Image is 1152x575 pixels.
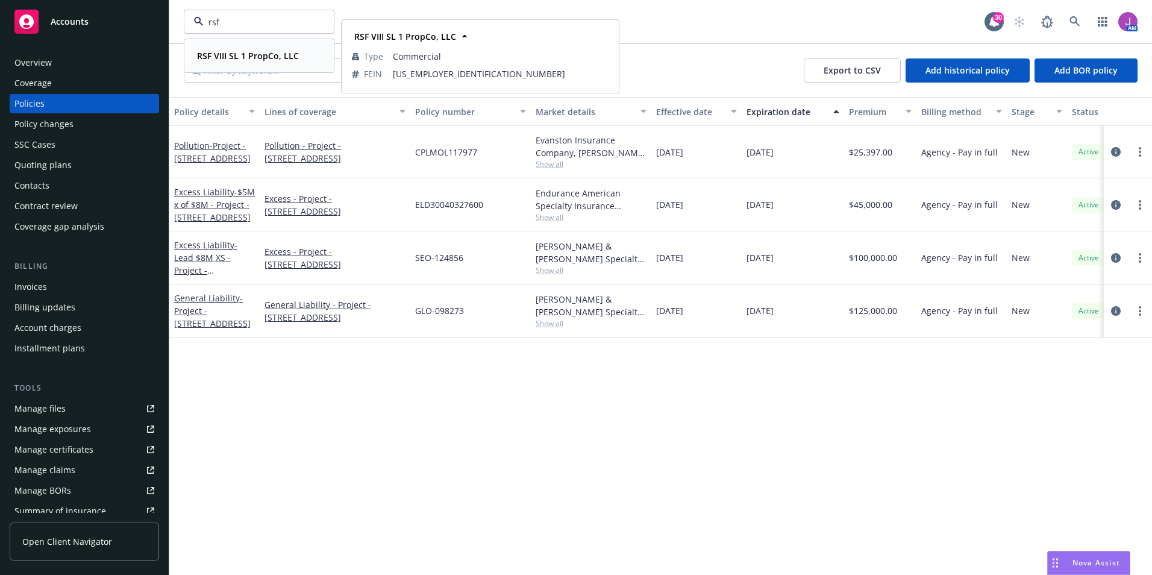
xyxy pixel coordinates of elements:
[1077,146,1101,157] span: Active
[536,265,646,275] span: Show all
[844,97,916,126] button: Premium
[14,460,75,480] div: Manage claims
[14,176,49,195] div: Contacts
[10,176,159,195] a: Contacts
[1007,10,1031,34] a: Start snowing
[804,58,901,83] button: Export to CSV
[1012,146,1030,159] span: New
[651,97,742,126] button: Effective date
[22,535,112,548] span: Open Client Navigator
[174,140,251,164] a: Pollution
[921,251,998,264] span: Agency - Pay in full
[1133,145,1147,159] a: more
[1012,251,1030,264] span: New
[10,419,159,439] a: Manage exposures
[747,146,774,159] span: [DATE]
[10,399,159,418] a: Manage files
[925,64,1010,76] span: Add historical policy
[849,251,897,264] span: $100,000.00
[1072,558,1120,568] span: Nova Assist
[14,277,47,297] div: Invoices
[747,251,774,264] span: [DATE]
[14,419,91,439] div: Manage exposures
[10,339,159,358] a: Installment plans
[1109,145,1123,159] a: circleInformation
[10,217,159,236] a: Coverage gap analysis
[921,304,998,317] span: Agency - Pay in full
[921,105,989,118] div: Billing method
[10,135,159,154] a: SSC Cases
[10,94,159,113] a: Policies
[1077,200,1101,210] span: Active
[364,50,383,63] span: Type
[1133,198,1147,212] a: more
[14,135,55,154] div: SSC Cases
[14,217,104,236] div: Coverage gap analysis
[260,97,410,126] button: Lines of coverage
[1091,10,1115,34] a: Switch app
[916,97,1007,126] button: Billing method
[354,31,456,42] strong: RSF VIII SL 1 PropCo, LLC
[14,481,71,500] div: Manage BORs
[174,239,251,289] a: Excess Liability
[742,97,844,126] button: Expiration date
[10,382,159,394] div: Tools
[921,198,998,211] span: Agency - Pay in full
[265,105,392,118] div: Lines of coverage
[174,140,251,164] span: - Project - [STREET_ADDRESS]
[174,105,242,118] div: Policy details
[393,68,609,80] span: [US_EMPLOYER_IDENTIFICATION_NUMBER]
[10,196,159,216] a: Contract review
[14,94,45,113] div: Policies
[1109,304,1123,318] a: circleInformation
[10,440,159,459] a: Manage certificates
[10,318,159,338] a: Account charges
[1063,10,1087,34] a: Search
[536,134,646,159] div: Evanston Insurance Company, [PERSON_NAME] Insurance, Brown & Riding Insurance Services, Inc.
[197,50,299,61] strong: RSF VIII SL 1 PropCo, LLC
[174,292,251,329] span: - Project - [STREET_ADDRESS]
[14,156,72,175] div: Quoting plans
[921,146,998,159] span: Agency - Pay in full
[849,198,892,211] span: $45,000.00
[415,105,513,118] div: Policy number
[656,198,683,211] span: [DATE]
[1054,64,1118,76] span: Add BOR policy
[656,105,724,118] div: Effective date
[14,115,74,134] div: Policy changes
[10,277,159,297] a: Invoices
[393,50,609,63] span: Commercial
[656,251,683,264] span: [DATE]
[1012,105,1049,118] div: Stage
[536,240,646,265] div: [PERSON_NAME] & [PERSON_NAME] Specialty Insurance Company, [PERSON_NAME] & [PERSON_NAME], Brown &...
[531,97,651,126] button: Market details
[1077,253,1101,263] span: Active
[14,399,66,418] div: Manage files
[656,146,683,159] span: [DATE]
[1047,551,1130,575] button: Nova Assist
[14,440,93,459] div: Manage certificates
[14,298,75,317] div: Billing updates
[1012,304,1030,317] span: New
[14,318,81,338] div: Account charges
[849,105,898,118] div: Premium
[265,298,405,324] a: General Liability - Project - [STREET_ADDRESS]
[536,212,646,222] span: Show all
[1133,304,1147,318] a: more
[1035,58,1138,83] button: Add BOR policy
[174,186,255,223] span: - $5M x of $8M - Project - [STREET_ADDRESS]
[10,481,159,500] a: Manage BORs
[1048,551,1063,574] div: Drag to move
[536,159,646,169] span: Show all
[849,304,897,317] span: $125,000.00
[415,198,483,211] span: ELD30040327600
[364,68,382,80] span: FEIN
[10,5,159,39] a: Accounts
[10,298,159,317] a: Billing updates
[10,501,159,521] a: Summary of insurance
[1012,198,1030,211] span: New
[169,97,260,126] button: Policy details
[747,198,774,211] span: [DATE]
[536,187,646,212] div: Endurance American Specialty Insurance Company, Sompo International, Brown & Riding Insurance Ser...
[1035,10,1059,34] a: Report a Bug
